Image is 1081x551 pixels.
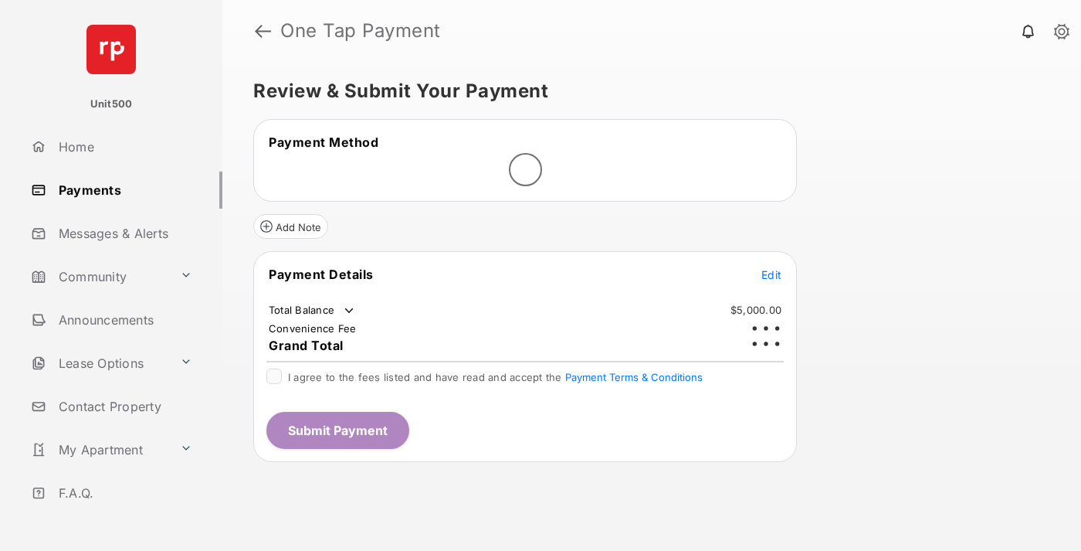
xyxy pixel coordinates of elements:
[730,303,782,317] td: $5,000.00
[253,214,328,239] button: Add Note
[25,431,174,468] a: My Apartment
[25,388,222,425] a: Contact Property
[25,172,222,209] a: Payments
[25,258,174,295] a: Community
[25,301,222,338] a: Announcements
[269,134,378,150] span: Payment Method
[25,215,222,252] a: Messages & Alerts
[266,412,409,449] button: Submit Payment
[268,303,357,318] td: Total Balance
[565,371,703,383] button: I agree to the fees listed and have read and accept the
[269,267,374,282] span: Payment Details
[761,267,781,282] button: Edit
[269,338,344,353] span: Grand Total
[761,268,781,281] span: Edit
[25,128,222,165] a: Home
[90,97,133,112] p: Unit500
[288,371,703,383] span: I agree to the fees listed and have read and accept the
[25,345,174,382] a: Lease Options
[280,22,441,40] strong: One Tap Payment
[268,321,358,335] td: Convenience Fee
[253,82,1038,100] h5: Review & Submit Your Payment
[25,474,222,512] a: F.A.Q.
[86,25,136,74] img: svg+xml;base64,PHN2ZyB4bWxucz0iaHR0cDovL3d3dy53My5vcmcvMjAwMC9zdmciIHdpZHRoPSI2NCIgaGVpZ2h0PSI2NC...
